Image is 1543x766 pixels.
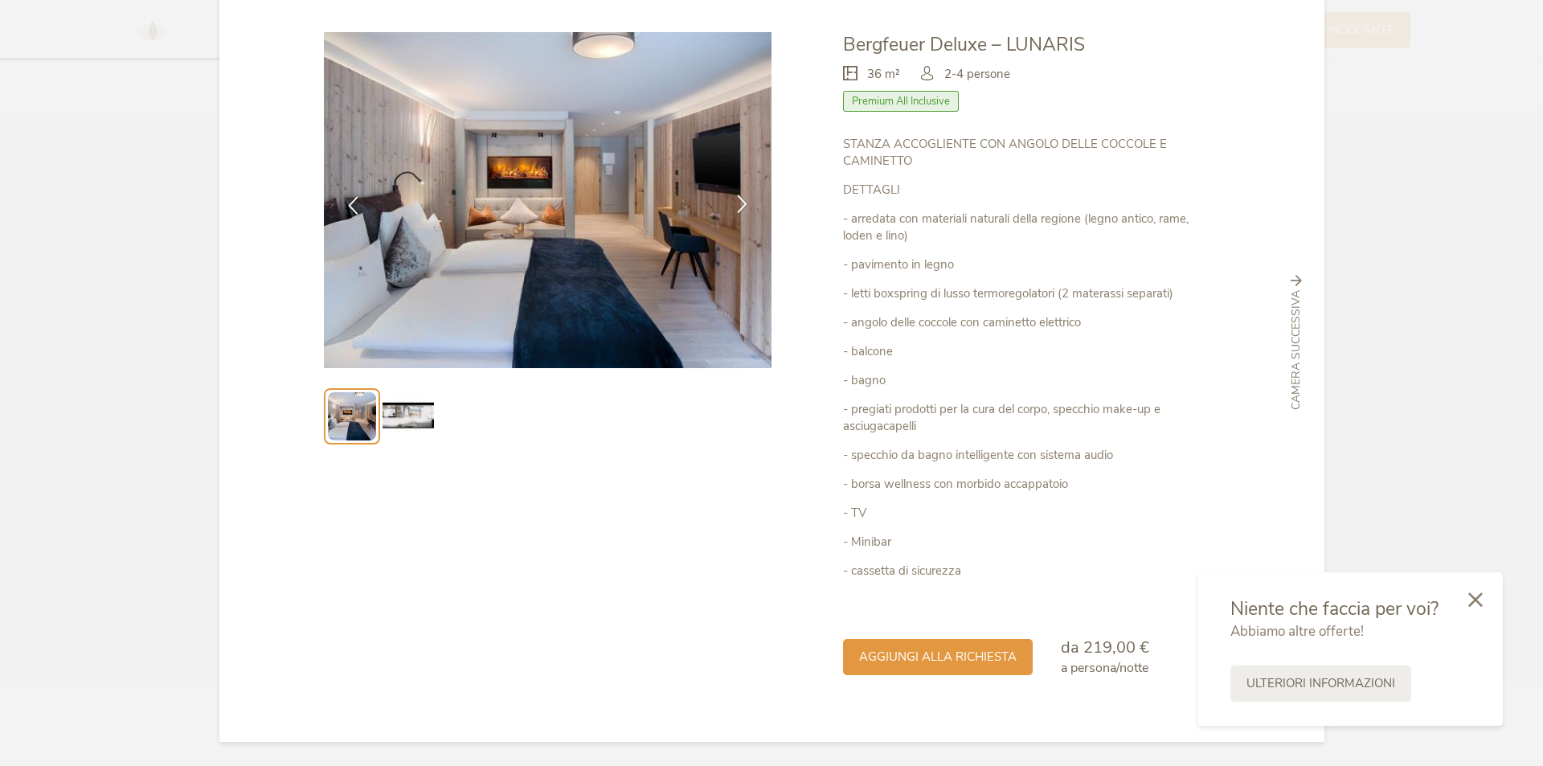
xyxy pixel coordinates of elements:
[843,372,1219,389] p: - bagno
[843,91,959,112] span: Premium All Inclusive
[1288,290,1304,410] span: Camera successiva
[843,256,1219,273] p: - pavimento in legno
[843,343,1219,360] p: - balcone
[843,563,1219,580] p: - cassetta di sicurezza
[383,391,434,442] img: Preview
[328,392,376,440] img: Preview
[843,285,1219,302] p: - letti boxspring di lusso termoregolatori (2 materassi separati)
[859,649,1017,666] span: aggiungi alla richiesta
[843,211,1219,244] p: - arredata con materiali naturali della regione (legno antico, rame, loden e lino)
[1230,622,1364,641] span: Abbiamo altre offerte!
[843,476,1219,493] p: - borsa wellness con morbido accappatoio
[843,505,1219,522] p: - TV
[1230,596,1439,621] span: Niente che faccia per voi?
[1246,675,1395,692] span: Ulteriori informazioni
[843,401,1219,435] p: - pregiati prodotti per la cura del corpo, specchio make-up e asciugacapelli
[1061,659,1148,677] span: a persona/notte
[1230,666,1411,702] a: Ulteriori informazioni
[843,447,1219,464] p: - specchio da bagno intelligente con sistema audio
[1061,637,1149,658] span: da 219,00 €
[324,32,772,368] img: Bergfeuer Deluxe – LUNARIS
[843,182,1219,199] p: DETTAGLI
[843,534,1219,551] p: - Minibar
[843,136,1219,170] p: STANZA ACCOGLIENTE CON ANGOLO DELLE COCCOLE E CAMINETTO
[843,314,1219,331] p: - angolo delle coccole con caminetto elettrico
